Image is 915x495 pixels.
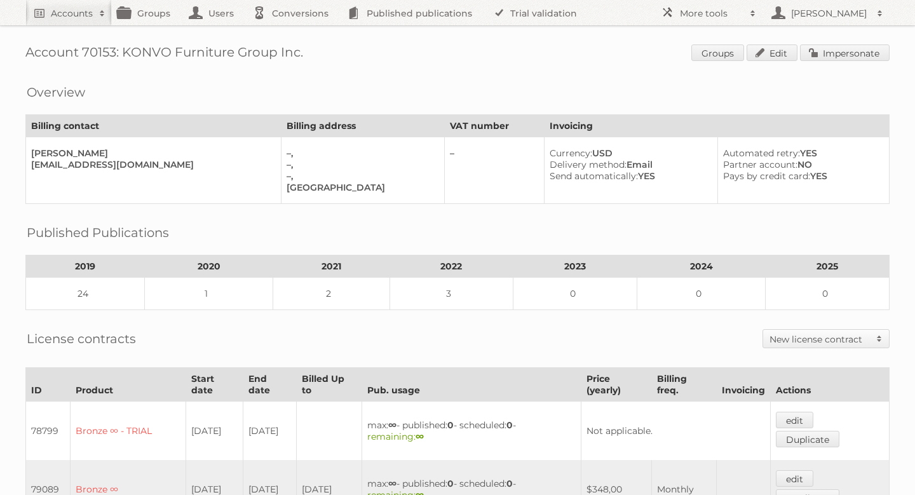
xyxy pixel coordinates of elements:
h1: Account 70153: KONVO Furniture Group Inc. [25,44,890,64]
span: Pays by credit card: [723,170,810,182]
div: YES [723,170,879,182]
div: [PERSON_NAME] [31,147,271,159]
td: 78799 [26,402,71,461]
th: Billing freq. [652,368,717,402]
strong: 0 [447,478,454,489]
th: 2025 [766,255,890,278]
strong: ∞ [388,478,396,489]
th: 2020 [145,255,273,278]
td: – [444,137,544,204]
h2: [PERSON_NAME] [788,7,871,20]
h2: Accounts [51,7,93,20]
td: 0 [637,278,765,310]
div: YES [550,170,707,182]
a: Impersonate [800,44,890,61]
strong: ∞ [388,419,396,431]
a: Duplicate [776,431,839,447]
td: 0 [766,278,890,310]
td: 0 [513,278,637,310]
th: End date [243,368,297,402]
a: Edit [747,44,797,61]
div: –, [287,147,434,159]
a: edit [776,470,813,487]
div: NO [723,159,879,170]
span: Currency: [550,147,592,159]
td: 24 [26,278,145,310]
th: Price (yearly) [581,368,652,402]
th: ID [26,368,71,402]
span: Delivery method: [550,159,627,170]
th: Actions [770,368,889,402]
th: 2021 [273,255,390,278]
td: 2 [273,278,390,310]
strong: 0 [506,478,513,489]
th: Pub. usage [362,368,581,402]
h2: Published Publications [27,223,169,242]
td: 1 [145,278,273,310]
a: Groups [691,44,744,61]
th: 2024 [637,255,765,278]
td: max: - published: - scheduled: - [362,402,581,461]
strong: 0 [447,419,454,431]
div: –, [287,170,434,182]
th: Billing contact [26,115,281,137]
th: Product [71,368,186,402]
div: [GEOGRAPHIC_DATA] [287,182,434,193]
h2: More tools [680,7,743,20]
th: Billed Up to [297,368,362,402]
th: Start date [186,368,243,402]
span: Toggle [870,330,889,348]
h2: Overview [27,83,85,102]
th: Billing address [281,115,444,137]
td: 3 [390,278,513,310]
a: New license contract [763,330,889,348]
td: Not applicable. [581,402,770,461]
div: [EMAIL_ADDRESS][DOMAIN_NAME] [31,159,271,170]
td: [DATE] [186,402,243,461]
th: 2019 [26,255,145,278]
th: Invoicing [716,368,770,402]
span: Automated retry: [723,147,800,159]
span: remaining: [367,431,424,442]
strong: 0 [506,419,513,431]
td: [DATE] [243,402,297,461]
h2: New license contract [769,333,870,346]
span: Send automatically: [550,170,638,182]
td: Bronze ∞ - TRIAL [71,402,186,461]
span: Partner account: [723,159,797,170]
div: –, [287,159,434,170]
th: 2023 [513,255,637,278]
strong: ∞ [416,431,424,442]
th: VAT number [444,115,544,137]
div: YES [723,147,879,159]
h2: License contracts [27,329,136,348]
div: Email [550,159,707,170]
a: edit [776,412,813,428]
div: USD [550,147,707,159]
th: Invoicing [544,115,889,137]
th: 2022 [390,255,513,278]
